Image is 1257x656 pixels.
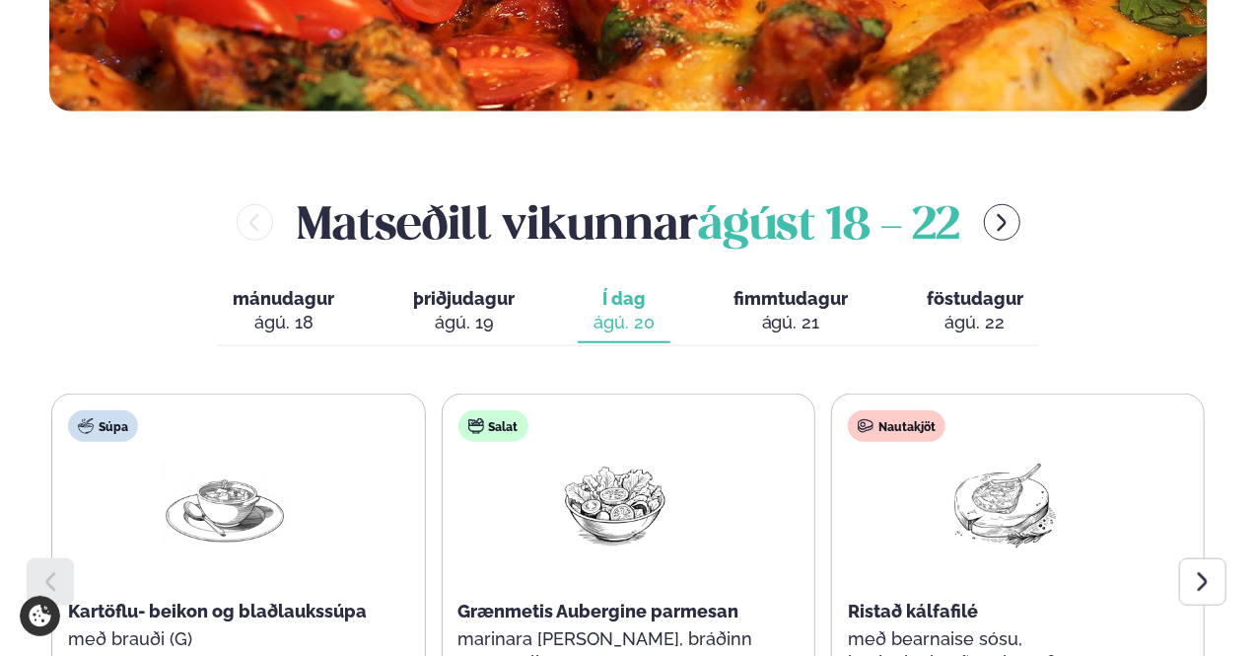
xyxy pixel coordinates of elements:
img: soup.svg [78,418,94,434]
span: föstudagur [927,288,1023,309]
button: menu-btn-left [237,204,273,241]
span: Kartöflu- beikon og blaðlaukssúpa [68,601,367,621]
div: ágú. 21 [733,311,848,334]
span: Ristað kálfafilé [848,601,978,621]
button: þriðjudagur ágú. 19 [397,279,530,344]
span: Í dag [594,287,655,311]
img: beef.svg [858,418,873,434]
span: mánudagur [233,288,334,309]
button: mánudagur ágú. 18 [217,279,350,344]
div: Súpa [68,410,138,442]
span: ágúst 18 - 22 [698,205,960,249]
button: Í dag ágú. 20 [578,279,670,344]
span: Grænmetis Aubergine parmesan [458,601,739,621]
div: Nautakjöt [848,410,945,442]
img: Soup.png [162,458,288,549]
h2: Matseðill vikunnar [297,190,960,255]
img: Lamb-Meat.png [942,458,1068,549]
img: salad.svg [468,418,484,434]
div: ágú. 19 [413,311,515,334]
div: ágú. 22 [927,311,1023,334]
button: menu-btn-right [984,204,1020,241]
div: ágú. 20 [594,311,655,334]
p: með brauði (G) [68,627,382,651]
button: fimmtudagur ágú. 21 [718,279,864,344]
span: þriðjudagur [413,288,515,309]
button: föstudagur ágú. 22 [911,279,1039,344]
div: ágú. 18 [233,311,334,334]
div: Salat [458,410,528,442]
a: Cookie settings [20,596,60,636]
span: fimmtudagur [733,288,848,309]
img: Salad.png [552,458,678,549]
